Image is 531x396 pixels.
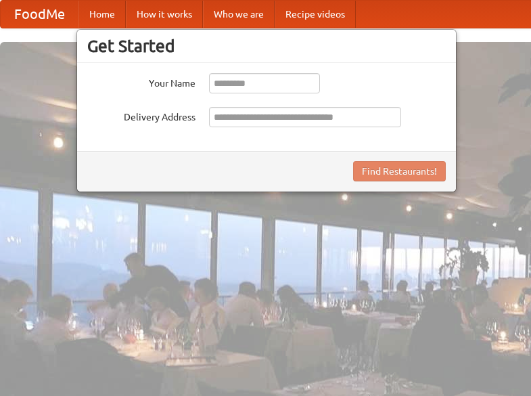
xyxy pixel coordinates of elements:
[275,1,356,28] a: Recipe videos
[78,1,126,28] a: Home
[87,107,195,124] label: Delivery Address
[87,36,446,56] h3: Get Started
[353,161,446,181] button: Find Restaurants!
[1,1,78,28] a: FoodMe
[126,1,203,28] a: How it works
[87,73,195,90] label: Your Name
[203,1,275,28] a: Who we are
